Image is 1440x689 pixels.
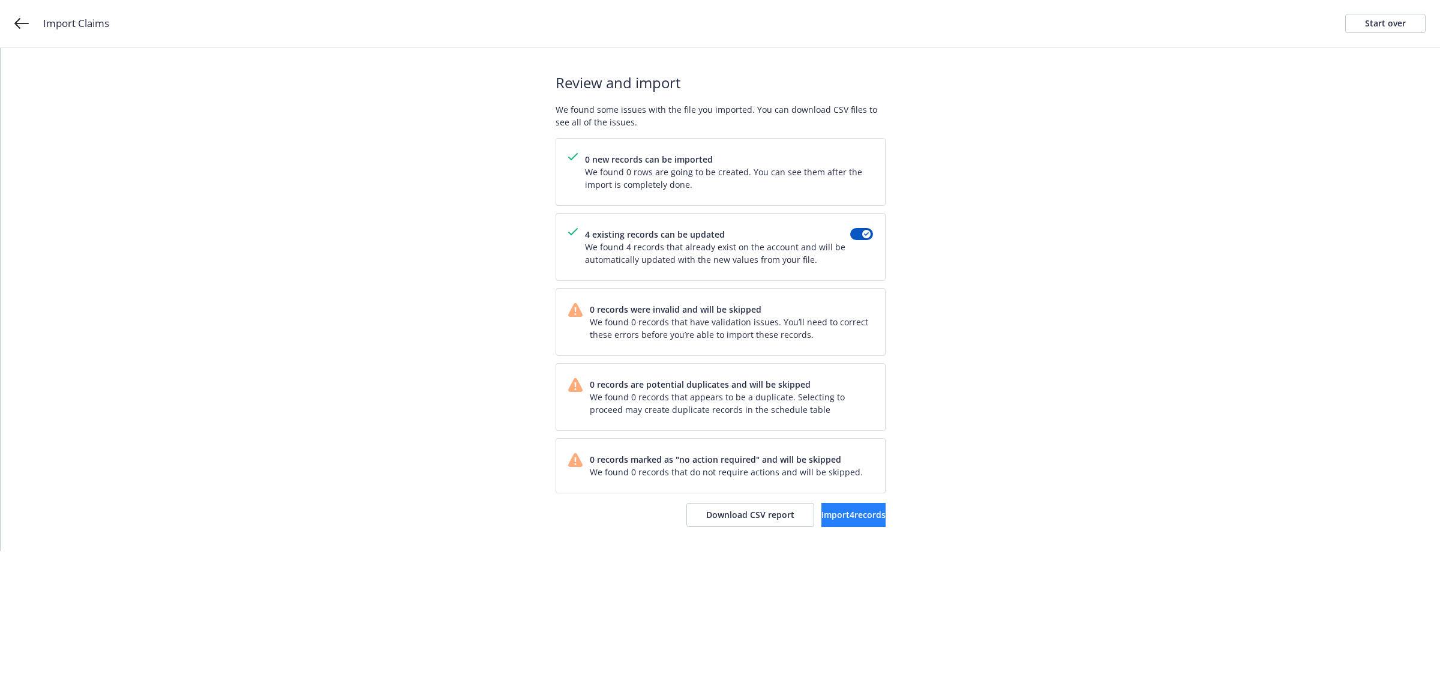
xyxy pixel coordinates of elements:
[556,72,886,94] span: Review and import
[590,378,873,391] span: 0 records are potential duplicates and will be skipped
[686,503,814,527] button: Download CSV report
[590,466,863,478] span: We found 0 records that do not require actions and will be skipped.
[821,509,886,520] span: Import 4 records
[585,153,873,166] span: 0 new records can be imported
[590,391,873,416] span: We found 0 records that appears to be a duplicate. Selecting to proceed may create duplicate reco...
[590,453,863,466] span: 0 records marked as "no action required" and will be skipped
[590,316,873,341] span: We found 0 records that have validation issues. You’ll need to correct these errors before you’re...
[556,103,886,128] span: We found some issues with the file you imported. You can download CSV files to see all of the iss...
[43,16,109,31] span: Import Claims
[706,509,794,520] span: Download CSV report
[590,303,873,316] span: 0 records were invalid and will be skipped
[585,241,850,266] span: We found 4 records that already exist on the account and will be automatically updated with the n...
[821,503,886,527] button: Import4records
[1345,14,1426,33] a: Start over
[585,228,850,241] span: 4 existing records can be updated
[585,166,873,191] span: We found 0 rows are going to be created. You can see them after the import is completely done.
[1365,14,1406,32] div: Start over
